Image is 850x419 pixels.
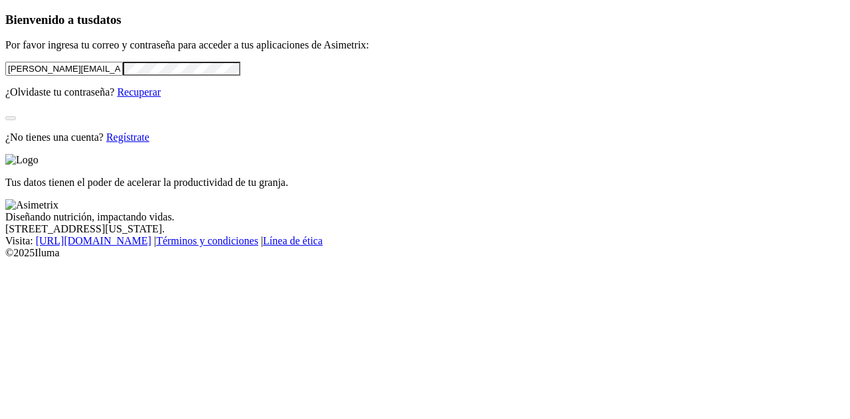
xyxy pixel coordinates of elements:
p: ¿Olvidaste tu contraseña? [5,86,845,98]
img: Logo [5,154,39,166]
h3: Bienvenido a tus [5,13,845,27]
p: Por favor ingresa tu correo y contraseña para acceder a tus aplicaciones de Asimetrix: [5,39,845,51]
div: © 2025 Iluma [5,247,845,259]
div: Visita : | | [5,235,845,247]
a: Regístrate [106,131,149,143]
img: Asimetrix [5,199,58,211]
p: ¿No tienes una cuenta? [5,131,845,143]
input: Tu correo [5,62,123,76]
a: Línea de ética [263,235,323,246]
span: datos [93,13,122,27]
a: Términos y condiciones [156,235,258,246]
a: [URL][DOMAIN_NAME] [36,235,151,246]
div: [STREET_ADDRESS][US_STATE]. [5,223,845,235]
div: Diseñando nutrición, impactando vidas. [5,211,845,223]
p: Tus datos tienen el poder de acelerar la productividad de tu granja. [5,177,845,189]
a: Recuperar [117,86,161,98]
